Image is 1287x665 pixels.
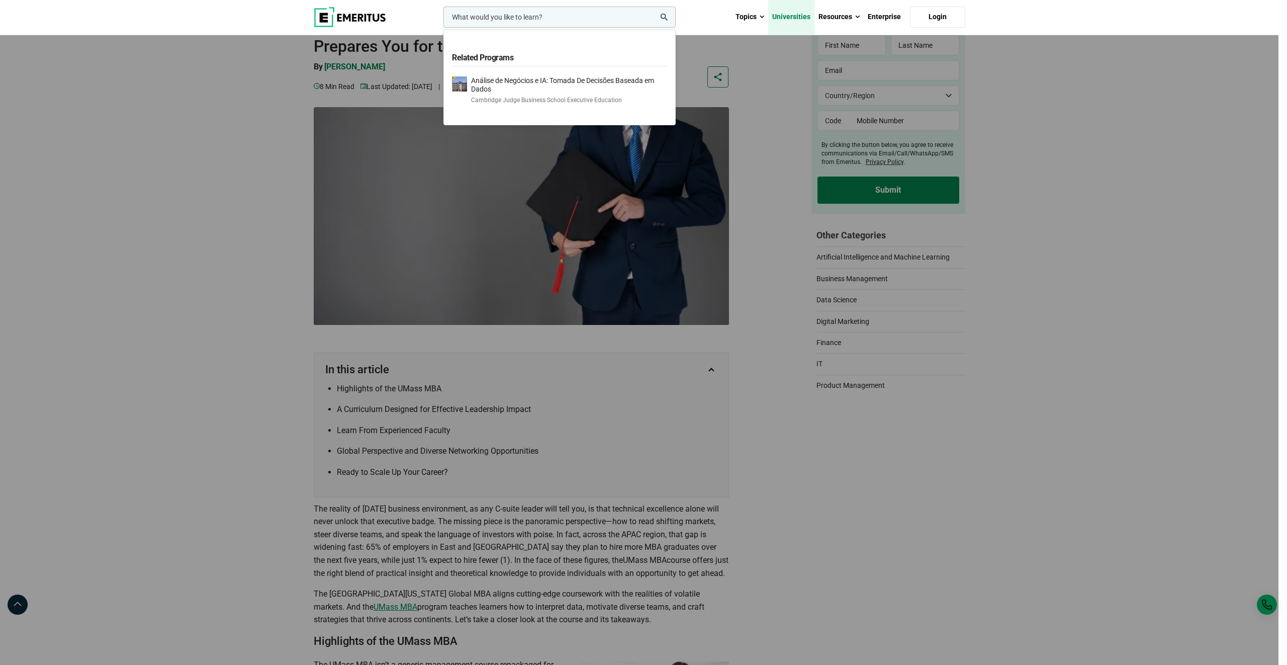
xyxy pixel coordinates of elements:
a: Análise de Negócios e IA: Tomada De Decisões Baseada em DadosCambridge Judge Business School Exec... [452,76,667,104]
p: Cambridge Judge Business School Executive Education [471,96,667,105]
p: Análise de Negócios e IA: Tomada De Decisões Baseada em Dados [471,76,667,94]
input: woocommerce-product-search-field-0 [443,7,676,28]
img: Análise de Negócios e IA: Tomada De Decisões Baseada em Dados [452,76,467,92]
a: Login [910,7,965,28]
h5: Related Programs [452,47,667,66]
